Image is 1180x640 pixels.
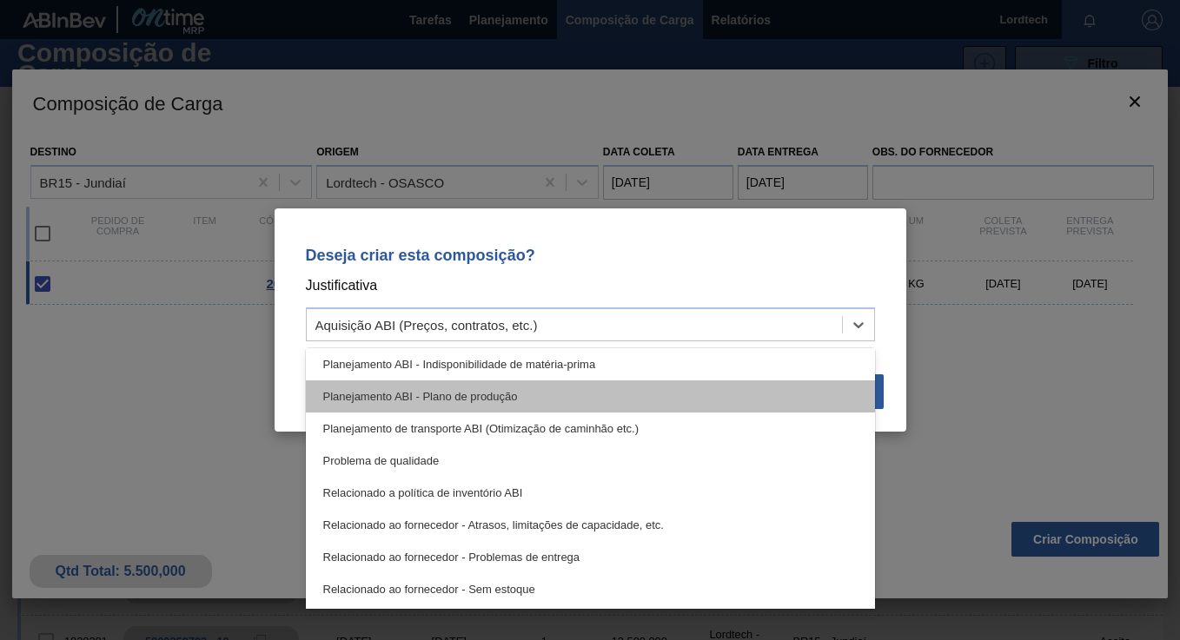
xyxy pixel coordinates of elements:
div: Planejamento ABI - Indisponibilidade de matéria-prima [306,348,875,380]
div: Relacionado ao fornecedor - Atrasos, limitações de capacidade, etc. [306,509,875,541]
p: Deseja criar esta composição? [306,247,875,264]
div: Relacionado ao fornecimento ABI (Quebra de linha etc.) [306,605,875,637]
div: Aquisição ABI (Preços, contratos, etc.) [315,318,538,333]
div: Relacionado ao fornecedor - Sem estoque [306,573,875,605]
div: Relacionado a política de inventório ABI [306,477,875,509]
div: Planejamento de transporte ABI (Otimização de caminhão etc.) [306,412,875,445]
div: Planejamento ABI - Plano de produção [306,380,875,412]
div: Relacionado ao fornecedor - Problemas de entrega [306,541,875,573]
p: Justificativa [306,274,875,297]
div: Problema de qualidade [306,445,875,477]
